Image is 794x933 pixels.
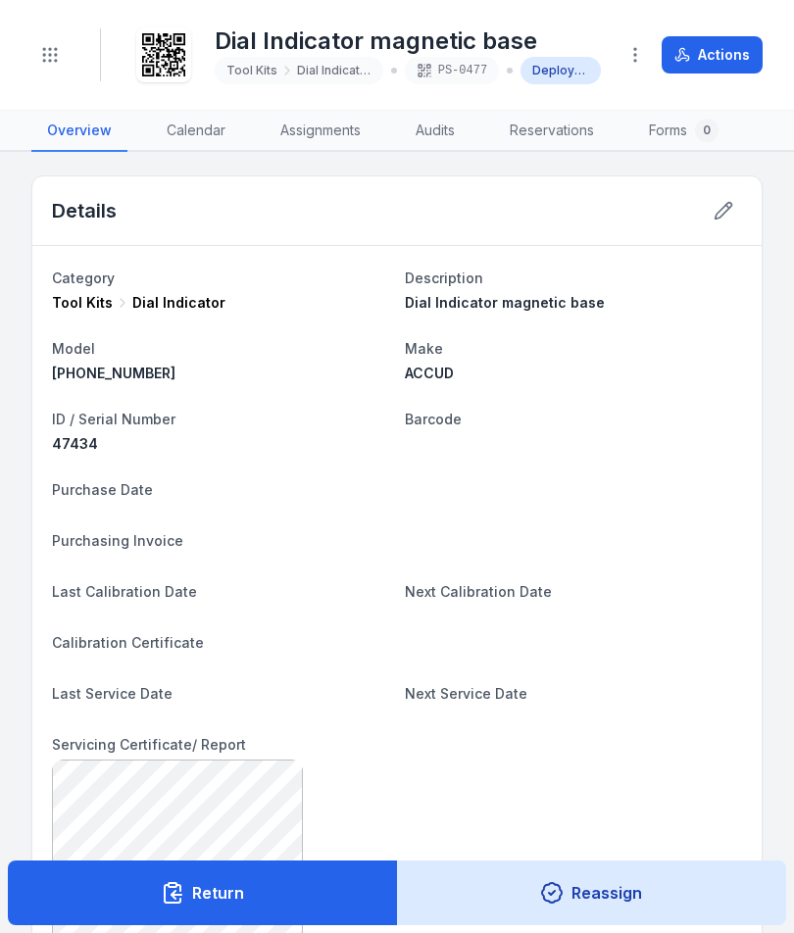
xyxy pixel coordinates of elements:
span: Category [52,270,115,286]
span: [PHONE_NUMBER] [52,365,175,381]
span: Dial Indicator [132,293,225,313]
a: Forms0 [633,111,734,152]
span: Purchasing Invoice [52,532,183,549]
button: Reassign [397,860,787,925]
a: Reservations [494,111,610,152]
a: Assignments [265,111,376,152]
span: Dial Indicator magnetic base [405,294,605,311]
span: 47434 [52,435,98,452]
span: Last Calibration Date [52,583,197,600]
a: Audits [400,111,471,152]
span: Barcode [405,411,462,427]
button: Return [8,860,398,925]
span: Model [52,340,95,357]
h2: Details [52,197,117,224]
span: Calibration Certificate [52,634,204,651]
span: Last Service Date [52,685,173,702]
button: Actions [662,36,763,74]
span: Tool Kits [52,293,113,313]
span: Next Service Date [405,685,527,702]
a: Calendar [151,111,241,152]
span: ACCUD [405,365,454,381]
div: Deployed [521,57,601,84]
a: Overview [31,111,127,152]
span: Next Calibration Date [405,583,552,600]
h1: Dial Indicator magnetic base [215,25,601,57]
span: Description [405,270,483,286]
div: 0 [695,119,719,142]
span: Servicing Certificate/ Report [52,736,246,753]
span: Purchase Date [52,481,153,498]
span: ID / Serial Number [52,411,175,427]
span: Dial Indicator [297,63,372,78]
span: Make [405,340,443,357]
span: Tool Kits [226,63,277,78]
div: PS-0477 [405,57,499,84]
button: Toggle navigation [31,36,69,74]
